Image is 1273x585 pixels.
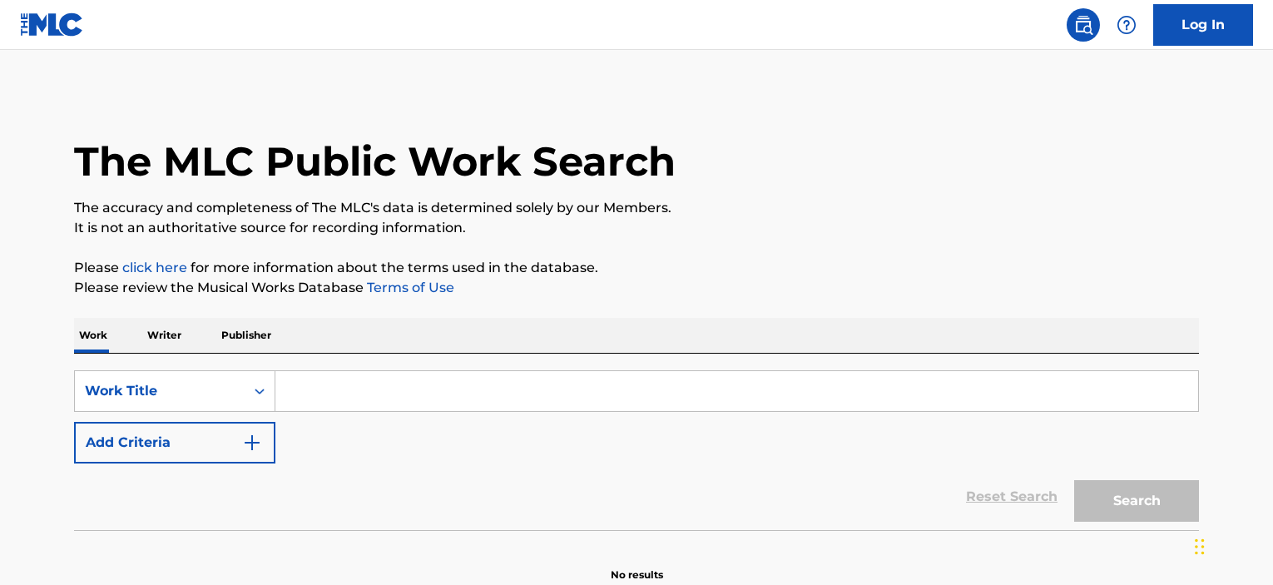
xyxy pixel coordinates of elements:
[74,218,1199,238] p: It is not an authoritative source for recording information.
[74,318,112,353] p: Work
[1190,505,1273,585] iframe: Chat Widget
[20,12,84,37] img: MLC Logo
[611,548,663,583] p: No results
[1117,15,1137,35] img: help
[1110,8,1143,42] div: Help
[1073,15,1093,35] img: search
[364,280,454,295] a: Terms of Use
[1195,522,1205,572] div: Drag
[122,260,187,275] a: click here
[1153,4,1253,46] a: Log In
[74,258,1199,278] p: Please for more information about the terms used in the database.
[74,278,1199,298] p: Please review the Musical Works Database
[74,370,1199,530] form: Search Form
[216,318,276,353] p: Publisher
[142,318,186,353] p: Writer
[85,381,235,401] div: Work Title
[74,198,1199,218] p: The accuracy and completeness of The MLC's data is determined solely by our Members.
[74,136,676,186] h1: The MLC Public Work Search
[242,433,262,453] img: 9d2ae6d4665cec9f34b9.svg
[1067,8,1100,42] a: Public Search
[74,422,275,464] button: Add Criteria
